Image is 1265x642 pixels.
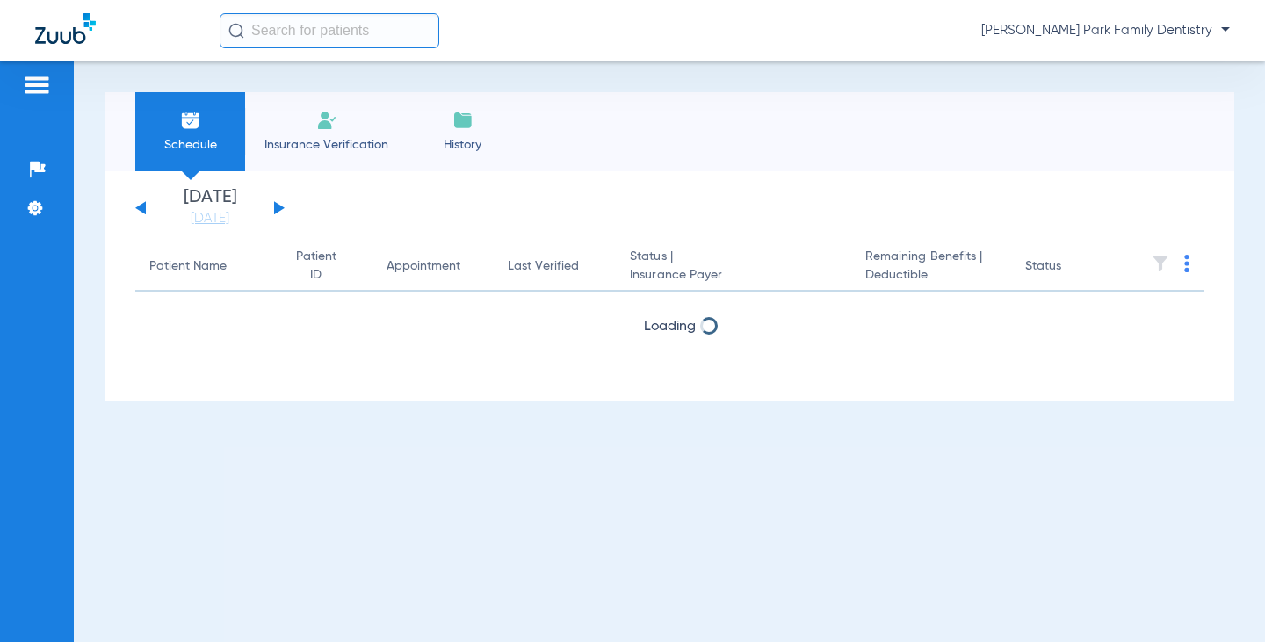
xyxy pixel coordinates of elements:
th: Status [1011,242,1130,292]
span: Deductible [865,266,997,285]
img: History [452,110,473,131]
div: Patient ID [289,248,358,285]
li: [DATE] [157,189,263,227]
span: Loading [644,320,696,334]
a: [DATE] [157,210,263,227]
div: Patient ID [289,248,343,285]
input: Search for patients [220,13,439,48]
div: Last Verified [508,257,579,276]
span: History [421,136,504,154]
img: Schedule [180,110,201,131]
img: Zuub Logo [35,13,96,44]
img: Search Icon [228,23,244,39]
div: Patient Name [149,257,227,276]
th: Status | [616,242,851,292]
div: Appointment [387,257,460,276]
img: hamburger-icon [23,75,51,96]
span: Schedule [148,136,232,154]
span: Insurance Payer [630,266,837,285]
th: Remaining Benefits | [851,242,1011,292]
span: Insurance Verification [258,136,394,154]
img: Manual Insurance Verification [316,110,337,131]
img: group-dot-blue.svg [1184,255,1189,272]
span: [PERSON_NAME] Park Family Dentistry [981,22,1230,40]
img: filter.svg [1152,255,1169,272]
div: Last Verified [508,257,603,276]
div: Patient Name [149,257,261,276]
div: Appointment [387,257,480,276]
